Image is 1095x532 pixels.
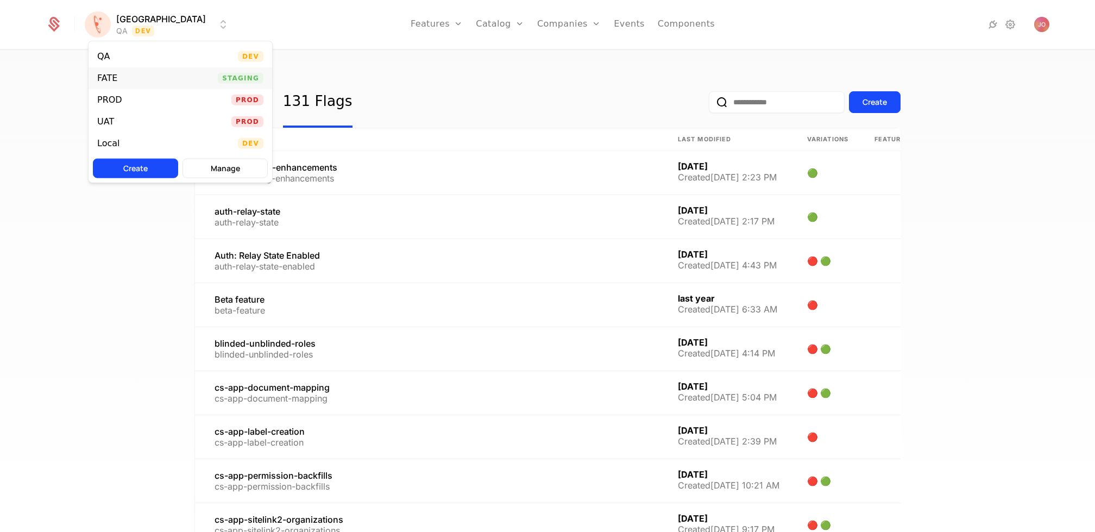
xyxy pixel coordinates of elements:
div: UAT [97,117,114,126]
div: FATE [97,74,117,83]
div: Select environment [88,41,273,183]
span: Dev [238,51,263,62]
span: Dev [238,138,263,149]
div: PROD [97,96,122,104]
span: Prod [231,116,263,127]
button: Manage [182,159,268,178]
button: Create [93,159,178,178]
div: Local [97,139,119,148]
span: Staging [218,73,263,84]
span: Prod [231,95,263,105]
div: QA [97,52,110,61]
